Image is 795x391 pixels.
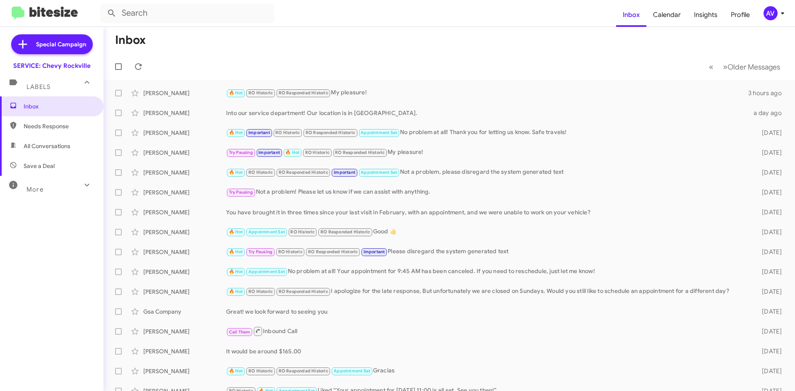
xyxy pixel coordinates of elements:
span: Special Campaign [36,40,86,48]
span: Appointment Set [361,130,397,135]
span: Older Messages [728,62,780,72]
span: Important [248,130,270,135]
div: [PERSON_NAME] [143,208,226,216]
div: [PERSON_NAME] [143,168,226,177]
span: 🔥 Hot [229,130,243,135]
span: Call Them [229,329,251,335]
div: It would be around $165.00 [226,347,749,355]
div: AV [764,6,778,20]
span: Important [364,249,385,254]
span: RO Historic [248,90,273,96]
span: Important [258,150,280,155]
a: Insights [687,3,724,27]
div: My pleasure! [226,148,749,157]
div: [DATE] [749,208,788,216]
nav: Page navigation example [704,58,785,75]
div: Not a problem, please disregard the system generated text [226,168,749,177]
span: 🔥 Hot [229,289,243,294]
button: Next [718,58,785,75]
div: No problem at all! Thank you for letting us know. Safe travels! [226,128,749,137]
a: Inbox [616,3,646,27]
div: I apologize for the late response, But unfortunately we are closed on Sundays. Would you still li... [226,287,749,296]
div: Good 👍 [226,227,749,237]
span: RO Responded Historic [335,150,385,155]
a: Special Campaign [11,34,93,54]
span: 🔥 Hot [229,249,243,254]
span: RO Responded Historic [308,249,358,254]
div: [DATE] [749,288,788,296]
span: « [709,62,713,72]
span: RO Responded Historic [279,90,328,96]
span: RO Historic [248,170,273,175]
div: [DATE] [749,228,788,236]
div: Not a problem! Please let us know if we can assist with anything. [226,187,749,197]
div: [PERSON_NAME] [143,188,226,197]
span: Appointment Set [248,269,285,274]
button: AV [756,6,786,20]
span: RO Historic [248,368,273,374]
div: [PERSON_NAME] [143,327,226,336]
div: [DATE] [749,149,788,157]
span: RO Responded Historic [306,130,355,135]
div: [DATE] [749,367,788,375]
span: RO Responded Historic [279,170,328,175]
span: 🔥 Hot [229,269,243,274]
span: Inbox [24,102,94,110]
div: You have brought it in three times since your last visit in February, with an appointment, and we... [226,208,749,216]
div: Inbound Call [226,326,749,336]
div: [PERSON_NAME] [143,149,226,157]
div: [DATE] [749,168,788,177]
span: Try Pausing [248,249,272,254]
a: Calendar [646,3,687,27]
div: Gsa Company [143,307,226,316]
div: a day ago [749,109,788,117]
a: Profile [724,3,756,27]
span: Important [334,170,355,175]
span: Try Pausing [229,150,253,155]
span: More [26,186,43,193]
div: [PERSON_NAME] [143,367,226,375]
div: [PERSON_NAME] [143,109,226,117]
div: [DATE] [749,347,788,355]
span: Needs Response [24,122,94,130]
div: [DATE] [749,327,788,336]
span: All Conversations [24,142,70,150]
div: [PERSON_NAME] [143,347,226,355]
span: RO Historic [290,229,315,235]
span: RO Historic [248,289,273,294]
div: Into our service department! Our location is in [GEOGRAPHIC_DATA]. [226,109,749,117]
span: Appointment Set [334,368,370,374]
span: Try Pausing [229,190,253,195]
div: [PERSON_NAME] [143,268,226,276]
span: 🔥 Hot [229,229,243,235]
div: [PERSON_NAME] [143,248,226,256]
span: RO Historic [275,130,300,135]
span: Appointment Set [361,170,397,175]
div: [DATE] [749,188,788,197]
span: Appointment Set [248,229,285,235]
span: RO Historic [305,150,330,155]
div: [PERSON_NAME] [143,89,226,97]
div: SERVICE: Chevy Rockville [13,62,91,70]
div: [DATE] [749,307,788,316]
h1: Inbox [115,34,146,47]
span: RO Responded Historic [320,229,370,235]
span: 🔥 Hot [229,90,243,96]
div: [DATE] [749,268,788,276]
div: No problem at all! Your appointment for 9:45 AM has been canceled. If you need to reschedule, jus... [226,267,749,276]
div: Great! we look forward to seeing you [226,307,749,316]
span: 🔥 Hot [229,170,243,175]
span: Labels [26,83,51,91]
div: [DATE] [749,248,788,256]
div: [PERSON_NAME] [143,228,226,236]
span: Save a Deal [24,162,55,170]
div: 3 hours ago [748,89,788,97]
input: Search [100,3,274,23]
span: 🔥 Hot [229,368,243,374]
div: My pleasure! [226,88,748,98]
div: Gracias [226,366,749,376]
